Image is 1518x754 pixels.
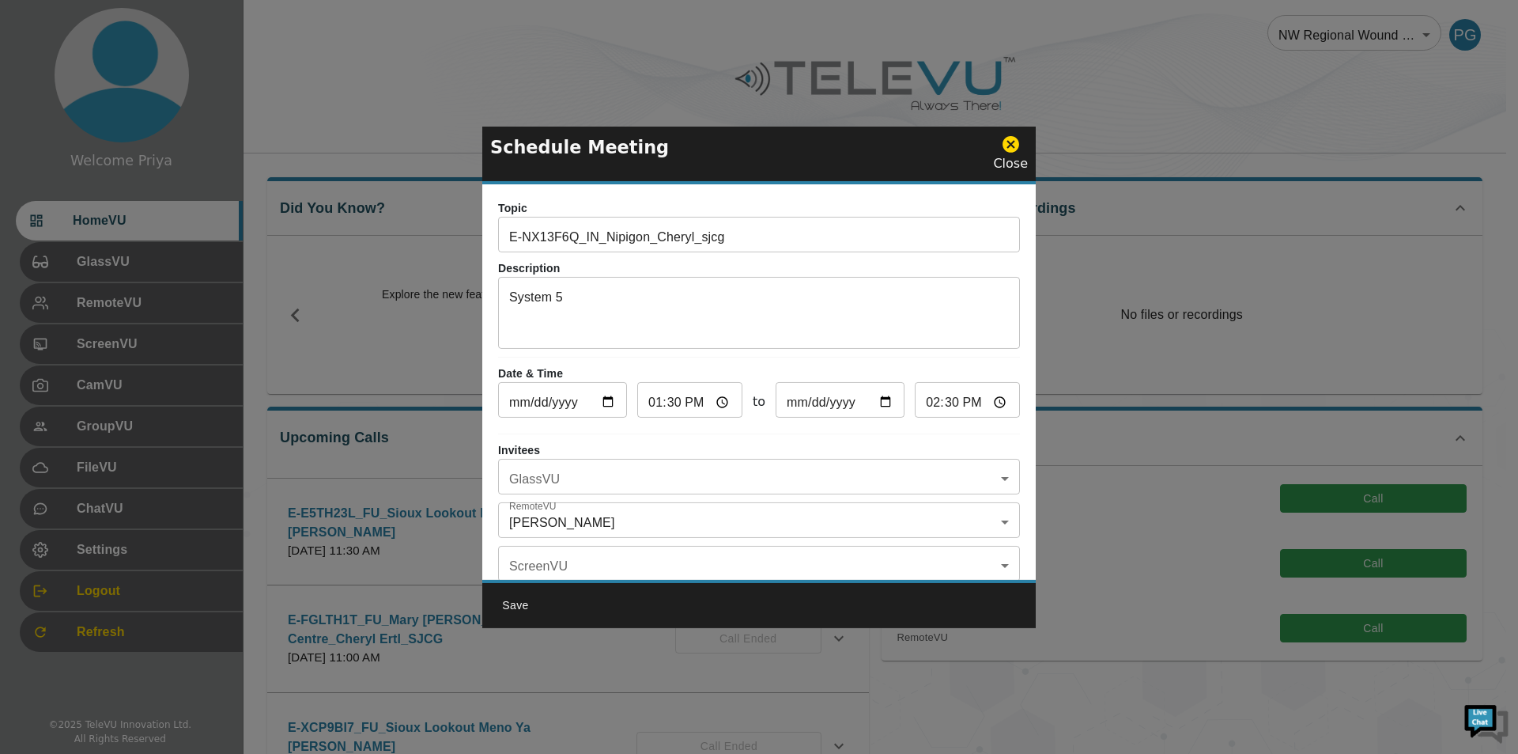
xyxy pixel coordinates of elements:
[993,135,1028,173] div: Close
[498,506,1020,538] div: [PERSON_NAME]
[753,392,765,411] span: to
[92,199,218,359] span: We're online!
[498,366,1020,382] p: Date & Time
[509,288,1009,343] textarea: System 5
[490,591,541,620] button: Save
[490,134,669,161] p: Schedule Meeting
[498,463,1020,494] div: ​
[27,74,66,113] img: d_736959983_company_1615157101543_736959983
[259,8,297,46] div: Minimize live chat window
[498,442,1020,459] p: Invitees
[498,550,1020,582] div: ​
[1463,699,1510,746] img: Chat Widget
[82,83,266,104] div: Chat with us now
[498,260,1020,277] p: Description
[498,200,1020,217] p: Topic
[8,432,301,487] textarea: Type your message and hit 'Enter'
